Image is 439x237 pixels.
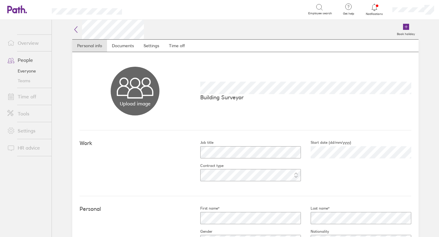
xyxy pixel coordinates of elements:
a: People [2,54,52,66]
label: Last name* [301,206,330,211]
label: Contract type [191,163,223,168]
h4: Work [80,140,191,147]
div: Search [138,6,154,12]
label: Nationality [301,229,329,234]
a: Settings [139,40,164,52]
label: Gender [191,229,212,234]
a: HR advice [2,142,52,154]
label: Start date (dd/mm/yyyy) [301,140,351,145]
a: Overview [2,37,52,49]
a: Time off [2,90,52,103]
a: Everyone [2,66,52,76]
h4: Personal [80,206,191,212]
a: Personal info [72,40,107,52]
a: Documents [107,40,139,52]
label: Job title [191,140,213,145]
span: Notifications [365,12,384,16]
a: Notifications [365,3,384,16]
a: Teams [2,76,52,86]
p: Building Surveyor [200,94,411,101]
label: First name* [191,206,220,211]
a: Time off [164,40,190,52]
a: Settings [2,125,52,137]
a: Book holiday [393,20,419,39]
span: Employee search [308,12,332,15]
span: Get help [339,12,359,16]
a: Tools [2,108,52,120]
label: Book holiday [393,30,419,36]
